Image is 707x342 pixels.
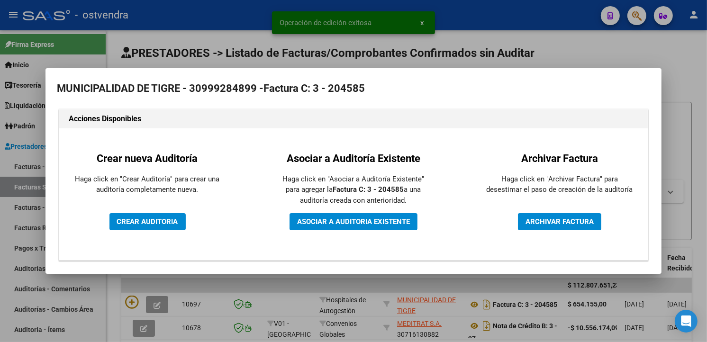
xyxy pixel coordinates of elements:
div: Open Intercom Messenger [675,310,698,333]
h2: Crear nueva Auditoría [74,151,221,166]
span: ASOCIAR A AUDITORIA EXISTENTE [297,217,410,226]
strong: Factura C: 3 - 204585 [263,82,365,94]
p: Haga click en "Crear Auditoría" para crear una auditoría completamente nueva. [74,174,221,195]
p: Haga click en "Asociar a Auditoría Existente" para agregar la a una auditoría creada con anterior... [280,174,427,206]
strong: Factura C: 3 - 204585 [333,185,404,194]
button: CREAR AUDITORIA [109,213,186,230]
span: CREAR AUDITORIA [117,217,178,226]
span: ARCHIVAR FACTURA [526,217,594,226]
h2: Asociar a Auditoría Existente [280,151,427,166]
h1: Acciones Disponibles [69,113,638,125]
p: Haga click en "Archivar Factura" para desestimar el paso de creación de la auditoría [486,174,633,195]
button: ASOCIAR A AUDITORIA EXISTENTE [290,213,417,230]
button: ARCHIVAR FACTURA [518,213,601,230]
h2: Archivar Factura [486,151,633,166]
h2: MUNICIPALIDAD DE TIGRE - 30999284899 - [57,80,650,98]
